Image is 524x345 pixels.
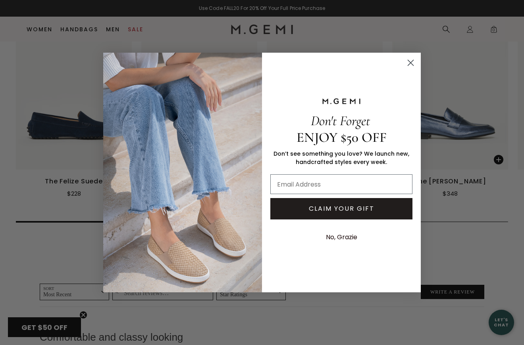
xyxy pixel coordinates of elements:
[322,227,361,247] button: No, Grazie
[103,53,262,292] img: M.Gemi
[404,56,418,70] button: Close dialog
[270,198,412,219] button: CLAIM YOUR GIFT
[322,98,361,105] img: M.GEMI
[274,150,409,166] span: Don’t see something you love? We launch new, handcrafted styles every week.
[297,129,387,146] span: ENJOY $50 OFF
[311,112,370,129] span: Don't Forget
[270,174,412,194] input: Email Address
